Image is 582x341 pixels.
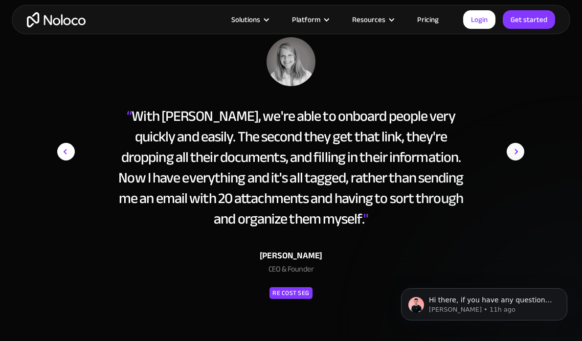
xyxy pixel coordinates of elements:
div: previous slide [57,37,96,300]
div: With [PERSON_NAME], we're able to onboard people very quickly and easily. The second they get tha... [109,106,472,229]
div: Platform [280,13,340,26]
div: Resources [340,13,405,26]
div: CEO & Founder [109,263,472,280]
a: Login [463,10,495,29]
div: next slide [485,37,524,300]
div: RE Cost Seg [272,287,310,299]
div: [PERSON_NAME] [109,249,472,263]
div: 1 of 15 [57,37,524,300]
a: Pricing [405,13,451,26]
div: Solutions [231,13,260,26]
a: Get started [503,10,555,29]
div: carousel [57,37,524,300]
span: “ [127,102,132,130]
iframe: Intercom notifications message [386,268,582,336]
div: Platform [292,13,320,26]
div: Solutions [219,13,280,26]
div: Resources [352,13,385,26]
span: " [363,205,368,232]
a: home [27,12,86,27]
